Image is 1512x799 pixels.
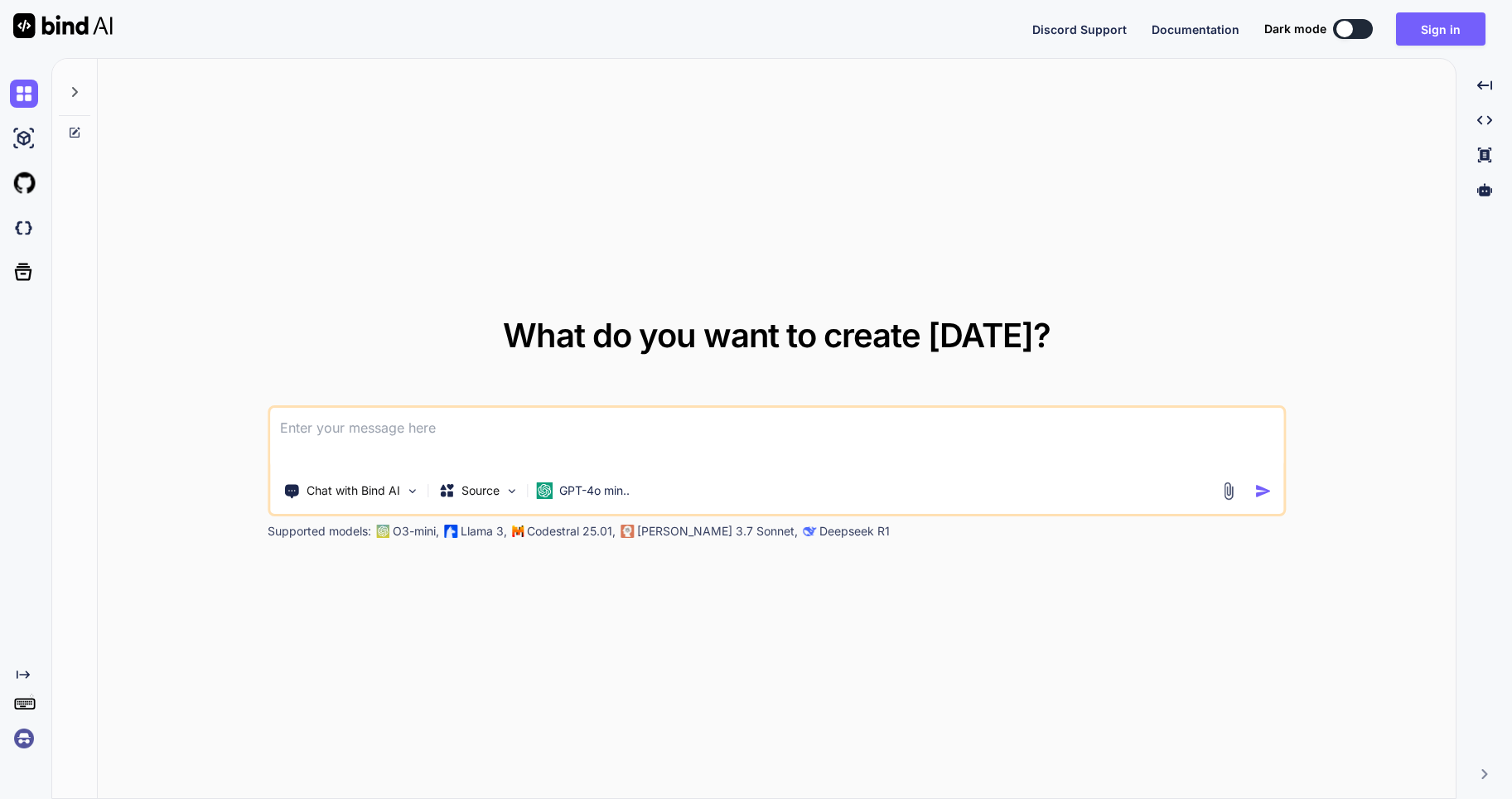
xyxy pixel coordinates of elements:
[10,124,38,153] img: ai-studio
[10,169,38,197] img: githubLight
[1152,21,1239,38] button: Documentation
[10,214,38,242] img: darkCloudIdeIcon
[13,13,113,38] img: Bind AI
[10,724,38,753] img: signin
[512,525,524,537] img: Mistral-AI
[268,523,371,540] p: Supported models:
[621,525,634,538] img: claude
[461,523,507,540] p: Llama 3,
[819,523,890,540] p: Deepseek R1
[376,525,389,538] img: GPT-4
[637,523,798,540] p: [PERSON_NAME] 3.7 Sonnet,
[1152,22,1239,36] span: Documentation
[505,484,519,498] img: Pick Models
[1032,21,1127,38] button: Discord Support
[559,482,630,499] p: GPT-4o min..
[1219,482,1238,501] img: attachment
[1264,21,1326,37] span: Dark mode
[803,525,816,538] img: claude
[10,80,38,108] img: chat
[461,482,500,499] p: Source
[503,315,1051,356] span: What do you want to create [DATE]?
[1032,22,1127,36] span: Discord Support
[405,484,419,498] img: Pick Tools
[444,525,457,538] img: Llama2
[393,523,439,540] p: O3-mini,
[536,482,553,499] img: GPT-4o mini
[1396,12,1485,46] button: Sign in
[1254,482,1272,500] img: icon
[307,482,400,499] p: Chat with Bind AI
[527,523,616,540] p: Codestral 25.01,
